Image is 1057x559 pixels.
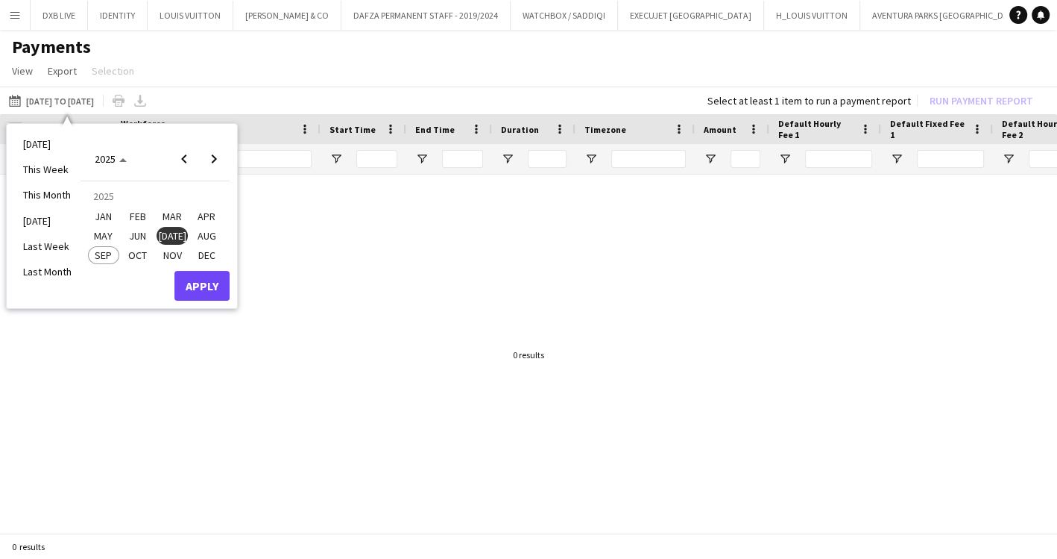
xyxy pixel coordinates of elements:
[189,207,224,226] button: April 2025
[618,1,764,30] button: EXECUJET [GEOGRAPHIC_DATA]
[233,1,341,30] button: [PERSON_NAME] & CO
[121,118,174,140] span: Workforce ID
[148,1,233,30] button: LOUIS VUITTON
[704,152,717,166] button: Open Filter Menu
[917,150,984,168] input: Default Fixed Fee 1 Filter Input
[191,246,221,264] span: DEC
[48,64,77,78] span: Export
[14,182,81,207] li: This Month
[890,152,903,166] button: Open Filter Menu
[584,124,626,135] span: Timezone
[329,124,376,135] span: Start Time
[584,152,598,166] button: Open Filter Menu
[731,150,760,168] input: Amount Filter Input
[121,246,155,265] button: October 2025
[87,146,135,172] button: Choose date
[501,124,539,135] span: Duration
[415,124,455,135] span: End Time
[121,207,155,226] button: February 2025
[12,64,33,78] span: View
[122,227,153,245] span: JUN
[88,207,119,225] span: JAN
[169,144,199,174] button: Previous year
[88,227,119,245] span: MAY
[511,1,618,30] button: WATCHBOX / SADDIQI
[1002,152,1015,166] button: Open Filter Menu
[86,207,121,226] button: January 2025
[122,207,153,225] span: FEB
[501,152,514,166] button: Open Filter Menu
[6,92,97,110] button: [DATE] to [DATE]
[329,152,343,166] button: Open Filter Menu
[356,150,397,168] input: Start Time Filter Input
[805,150,872,168] input: Default Hourly Fee 1 Filter Input
[157,246,187,264] span: NOV
[199,144,229,174] button: Next year
[86,226,121,246] button: May 2025
[191,207,221,225] span: APR
[189,246,224,265] button: December 2025
[860,1,1034,30] button: AVENTURA PARKS [GEOGRAPHIC_DATA]
[86,246,121,265] button: September 2025
[95,152,116,166] span: 2025
[707,94,911,107] div: Select at least 1 item to run a payment report
[415,152,429,166] button: Open Filter Menu
[42,61,83,81] a: Export
[237,150,312,168] input: Name Filter Input
[157,207,187,225] span: MAR
[155,226,189,246] button: July 2025
[31,1,88,30] button: DXB LIVE
[341,1,511,30] button: DAFZA PERMANENT STAFF - 2019/2024
[121,226,155,246] button: June 2025
[14,131,81,157] li: [DATE]
[14,208,81,234] li: [DATE]
[778,118,854,140] span: Default Hourly Fee 1
[157,227,187,245] span: [DATE]
[6,61,39,81] a: View
[14,259,81,284] li: Last Month
[890,118,966,140] span: Default Fixed Fee 1
[764,1,860,30] button: H_LOUIS VUITTON
[88,1,148,30] button: IDENTITY
[174,271,230,301] button: Apply
[611,150,686,168] input: Timezone Filter Input
[191,227,221,245] span: AUG
[513,349,544,360] div: 0 results
[778,152,792,166] button: Open Filter Menu
[155,246,189,265] button: November 2025
[155,207,189,226] button: March 2025
[704,124,736,135] span: Amount
[14,157,81,182] li: This Week
[86,187,224,206] td: 2025
[442,150,483,168] input: End Time Filter Input
[122,246,153,264] span: OCT
[88,246,119,264] span: SEP
[14,234,81,259] li: Last Week
[189,226,224,246] button: August 2025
